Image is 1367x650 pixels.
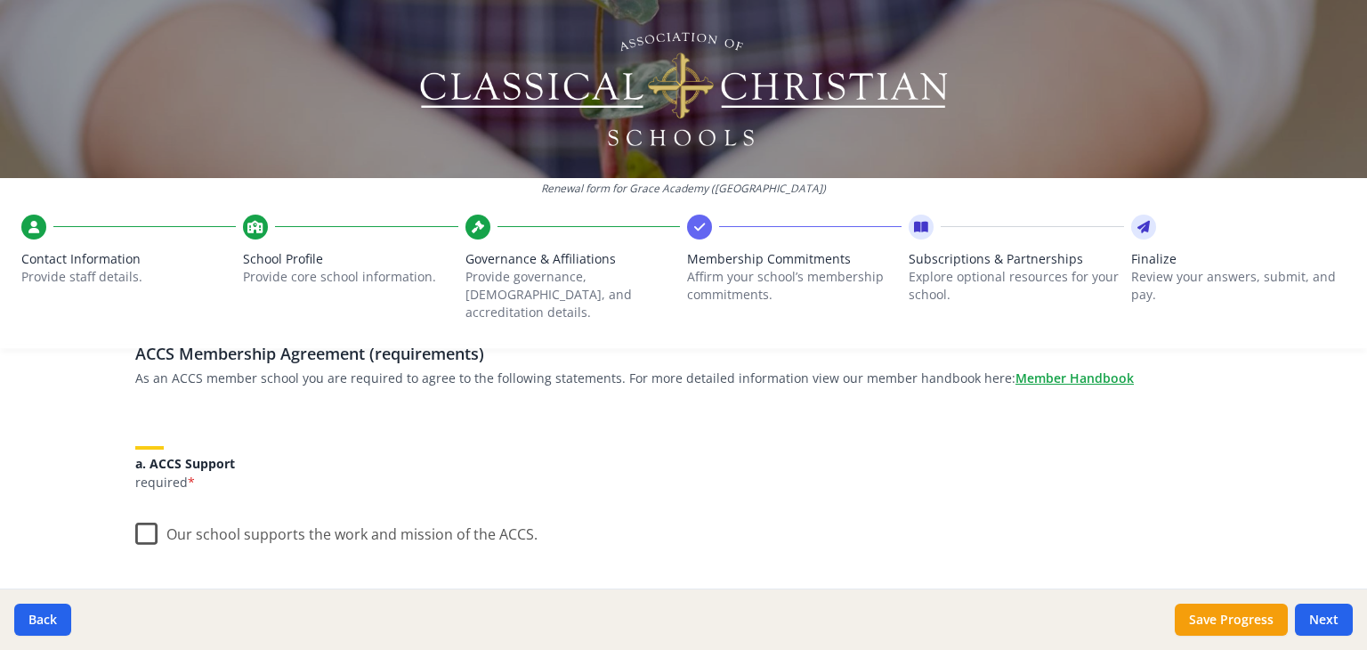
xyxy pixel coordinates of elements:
span: School Profile [243,250,457,268]
p: Provide governance, [DEMOGRAPHIC_DATA], and accreditation details. [465,268,680,321]
span: Contact Information [21,250,236,268]
p: Affirm your school’s membership commitments. [687,268,902,304]
p: Provide staff details. [21,268,236,286]
button: Back [14,604,71,636]
span: Subscriptions & Partnerships [909,250,1123,268]
p: required [135,474,1232,492]
h5: a. ACCS Support [135,457,1232,470]
span: Membership Commitments [687,250,902,268]
p: Explore optional resources for your school. [909,268,1123,304]
span: Finalize [1131,250,1346,268]
p: Provide core school information. [243,268,457,286]
img: Logo [417,27,950,151]
a: Member Handbook [1015,370,1134,387]
label: Our school supports the work and mission of the ACCS. [135,511,538,549]
button: Save Progress [1175,604,1288,636]
p: As an ACCS member school you are required to agree to the following statements. For more detailed... [135,370,1232,387]
p: Review your answers, submit, and pay. [1131,268,1346,304]
button: Next [1295,604,1353,636]
span: Governance & Affiliations [465,250,680,268]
